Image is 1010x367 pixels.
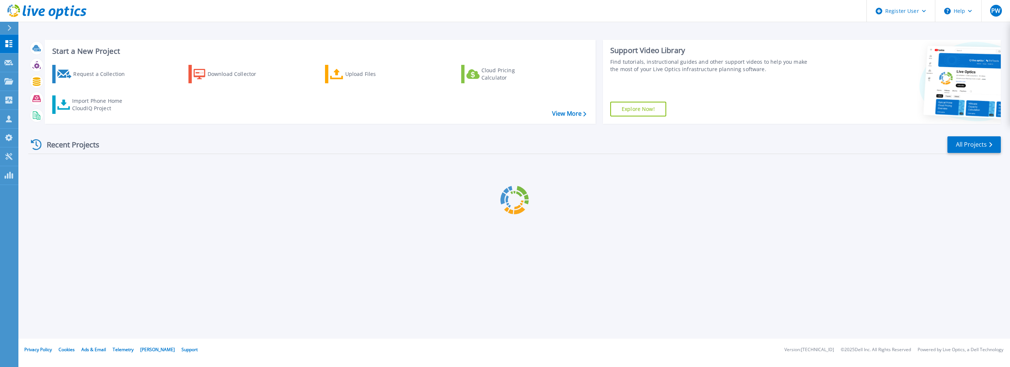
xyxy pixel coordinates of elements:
div: Support Video Library [610,46,816,55]
div: Request a Collection [73,67,132,81]
div: Find tutorials, instructional guides and other support videos to help you make the most of your L... [610,58,816,73]
a: Support [181,346,198,353]
div: Import Phone Home CloudIQ Project [72,97,130,112]
li: Version: [TECHNICAL_ID] [784,347,834,352]
div: Upload Files [345,67,404,81]
a: Cookies [59,346,75,353]
a: Ads & Email [81,346,106,353]
a: Cloud Pricing Calculator [461,65,543,83]
a: Upload Files [325,65,407,83]
span: PW [991,8,1000,14]
a: Privacy Policy [24,346,52,353]
li: © 2025 Dell Inc. All Rights Reserved [841,347,911,352]
a: Request a Collection [52,65,134,83]
a: Download Collector [188,65,271,83]
li: Powered by Live Optics, a Dell Technology [918,347,1003,352]
a: [PERSON_NAME] [140,346,175,353]
div: Recent Projects [28,136,109,154]
div: Download Collector [208,67,266,81]
div: Cloud Pricing Calculator [481,67,540,81]
a: View More [552,110,586,117]
h3: Start a New Project [52,47,586,55]
a: Explore Now! [610,102,666,116]
a: Telemetry [113,346,134,353]
a: All Projects [947,136,1001,153]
